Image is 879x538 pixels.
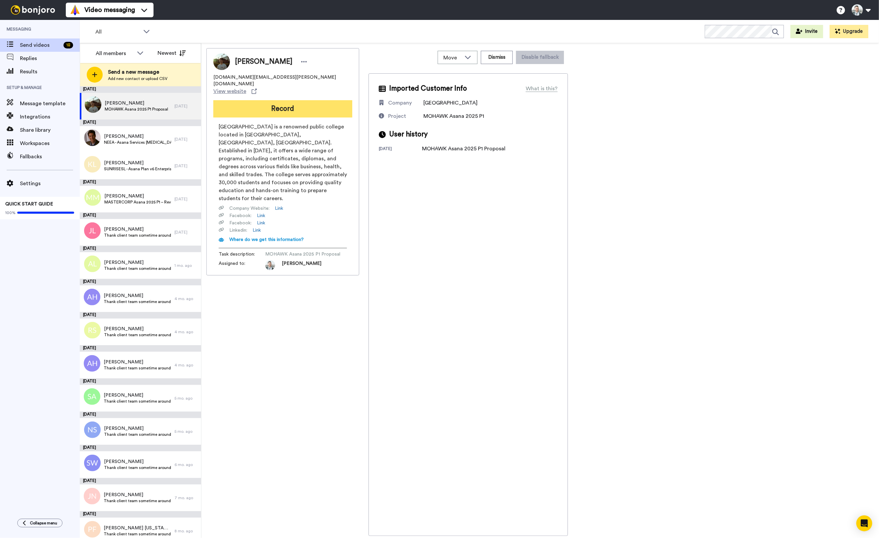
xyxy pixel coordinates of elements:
span: [PERSON_NAME] [104,458,171,465]
span: [PERSON_NAME] [104,160,171,166]
div: All members [96,49,134,57]
span: Thank client team sometime around [DATE] for BCRENAL - Asana Services [MEDICAL_DATA] 01 - 2025 [104,399,171,404]
button: Dismiss [481,51,513,64]
span: MOHAWK Asana 2025 P1 Proposal [105,107,168,112]
span: Thank client team sometime around [DATE] for AVAENERGY Asana 2025 P1 [104,299,171,304]
span: Assigned to: [219,260,265,270]
div: 18 [63,42,73,48]
button: Upgrade [830,25,868,38]
div: 1 mo. ago [174,263,198,268]
span: Send a new message [108,68,167,76]
img: pf.png [84,521,101,538]
div: [DATE] [174,137,198,142]
a: View website [213,87,257,95]
button: Newest [153,46,191,60]
img: vm-color.svg [70,5,80,15]
img: ns.png [84,422,101,438]
span: [PERSON_NAME] [105,100,168,107]
img: ah.png [84,355,100,372]
div: MOHAWK Asana 2025 P1 Proposal [422,145,505,153]
div: [DATE] [80,246,201,252]
img: al.png [84,256,101,272]
span: [DOMAIN_NAME][EMAIL_ADDRESS][PERSON_NAME][DOMAIN_NAME] [213,74,352,87]
div: [DATE] [80,478,201,485]
div: [DATE] [80,412,201,418]
span: QUICK START GUIDE [5,202,53,206]
span: Fallbacks [20,153,80,161]
span: Task description : [219,251,265,258]
span: Where do we get this information? [229,237,304,242]
div: [DATE] [174,104,198,109]
span: [PERSON_NAME] [282,260,321,270]
span: [PERSON_NAME] [104,425,171,432]
span: Imported Customer Info [389,84,467,94]
a: Link [275,205,283,212]
div: [DATE] [80,445,201,451]
div: [DATE] [174,230,198,235]
div: [DATE] [174,196,198,202]
span: [PERSON_NAME] [104,492,171,498]
span: Collapse menu [30,520,57,526]
span: Integrations [20,113,80,121]
span: Replies [20,54,80,62]
button: Collapse menu [17,519,62,527]
span: [PERSON_NAME] [104,259,171,266]
span: Settings [20,180,80,188]
div: [DATE] [379,146,422,153]
a: Link [257,212,265,219]
div: [DATE] [80,119,201,126]
span: Thank client team sometime around [DATE] for TROJAN Asana 2025 P4 [104,531,171,537]
div: 8 mo. ago [174,528,198,534]
div: 7 mo. ago [174,495,198,500]
img: 46579066-4619-4ead-bead-1e21f41820df-1597338880.jpg [265,260,275,270]
div: Company [388,99,412,107]
span: Message template [20,100,80,108]
img: 9fad47ab-efd2-4153-81c6-3ca44ccd92f5.jpg [84,129,101,146]
span: [PERSON_NAME] [US_STATE] [104,525,171,531]
span: Thank client team sometime around [DATE] for NOA Asana 2025 P1 [104,432,171,437]
span: Company Website : [229,205,270,212]
img: bj-logo-header-white.svg [8,5,58,15]
img: sw.png [84,455,101,471]
span: Results [20,68,80,76]
img: jl.png [84,222,101,239]
div: What is this? [526,85,558,93]
img: ah.png [84,289,100,305]
span: Share library [20,126,80,134]
span: MOHAWK Asana 2025 P1 [424,114,485,119]
div: [DATE] [80,511,201,518]
span: Linkedin : [229,227,247,234]
div: 4 mo. ago [174,296,198,301]
span: Send videos [20,41,61,49]
button: Disable fallback [516,51,564,64]
span: Thank client team sometime around [DATE] for PMI - Asana Plan v6 Enterprise - 2025 [104,365,171,371]
div: [DATE] [80,279,201,285]
span: [PERSON_NAME] [104,193,171,199]
span: All [95,28,140,36]
span: Thank client team sometime around [DATE] for LSU Asana 2025 P1 [104,233,171,238]
span: Thank client team sometime around [DATE] for CMN Asana 2025 P2 [104,465,171,470]
span: Facebook : [229,220,252,226]
img: e3f0693e-5977-45b2-b026-72433cb664e7.jpg [85,96,101,113]
span: [PERSON_NAME] [235,57,292,67]
span: User history [389,129,428,139]
div: 4 mo. ago [174,329,198,335]
span: Facebook : [229,212,252,219]
span: [PERSON_NAME] [104,292,171,299]
span: Thank client team sometime around [DATE] for UDIM - Asana Plan v6 Enterprise - 2025 [104,498,171,503]
img: rs.png [84,322,101,339]
span: [PERSON_NAME] [104,392,171,399]
div: [DATE] [80,212,201,219]
button: Invite [791,25,823,38]
img: kl.png [84,156,101,173]
div: 4 mo. ago [174,362,198,368]
span: [GEOGRAPHIC_DATA] is a renowned public college located in [GEOGRAPHIC_DATA], [GEOGRAPHIC_DATA], [... [219,123,347,202]
span: Add new contact or upload CSV [108,76,167,81]
a: Link [253,227,261,234]
a: Link [257,220,265,226]
span: Thank client team sometime around [DATE] for UOK Asana 2025 P2 [104,266,171,271]
span: MASTERCORP Asana 2025 P1 – Revised Proposal [104,199,171,205]
img: mm.png [84,189,101,206]
span: MOHAWK Asana 2025 P1 Proposal [265,251,340,258]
